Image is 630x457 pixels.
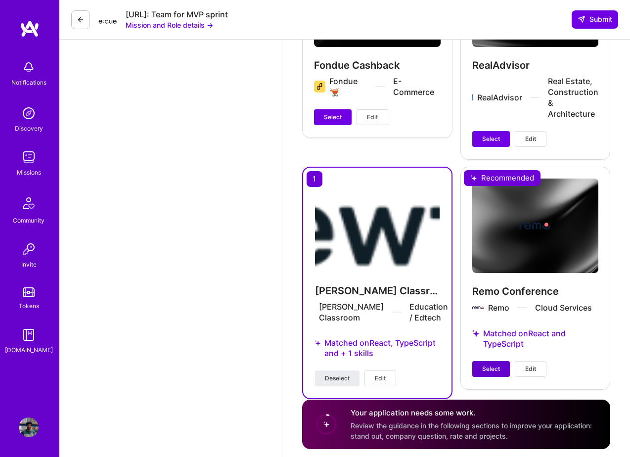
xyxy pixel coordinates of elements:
[13,215,45,226] div: Community
[367,113,378,122] span: Edit
[315,370,360,386] button: Deselect
[19,103,39,123] img: discovery
[126,20,213,30] button: Mission and Role details →
[525,365,536,373] span: Edit
[315,339,320,347] i: icon StarsPurple
[77,16,85,24] i: icon LeftArrowDark
[392,312,402,313] img: divider
[315,180,440,273] img: Newton Classroom
[15,123,43,134] div: Discovery
[375,374,386,383] span: Edit
[515,131,546,147] button: Edit
[11,77,46,88] div: Notifications
[20,20,40,38] img: logo
[482,365,500,373] span: Select
[472,131,510,147] button: Select
[17,191,41,215] img: Community
[21,259,37,270] div: Invite
[472,361,510,377] button: Select
[17,167,41,178] div: Missions
[364,370,396,386] button: Edit
[5,345,53,355] div: [DOMAIN_NAME]
[19,57,39,77] img: bell
[126,9,228,20] div: [URL]: Team for MVP sprint
[525,135,536,143] span: Edit
[19,417,39,437] img: User Avatar
[98,12,118,27] img: Company Logo
[578,15,585,23] i: icon SendLight
[325,374,350,383] span: Deselect
[315,284,440,297] h4: [PERSON_NAME] Classroom
[515,361,546,377] button: Edit
[315,326,440,370] div: Matched on React, TypeScript and + 1 skills
[19,325,39,345] img: guide book
[23,287,35,297] img: tokens
[319,301,448,323] div: [PERSON_NAME] Classroom Education / Edtech
[482,135,500,143] span: Select
[324,113,342,122] span: Select
[19,301,39,311] div: Tokens
[351,421,592,440] span: Review the guidance in the following sections to improve your application: stand out, company que...
[357,109,388,125] button: Edit
[19,239,39,259] img: Invite
[19,147,39,167] img: teamwork
[314,109,352,125] button: Select
[16,417,41,437] a: User Avatar
[578,14,612,24] span: Submit
[351,408,598,418] h4: Your application needs some work.
[572,10,618,28] button: Submit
